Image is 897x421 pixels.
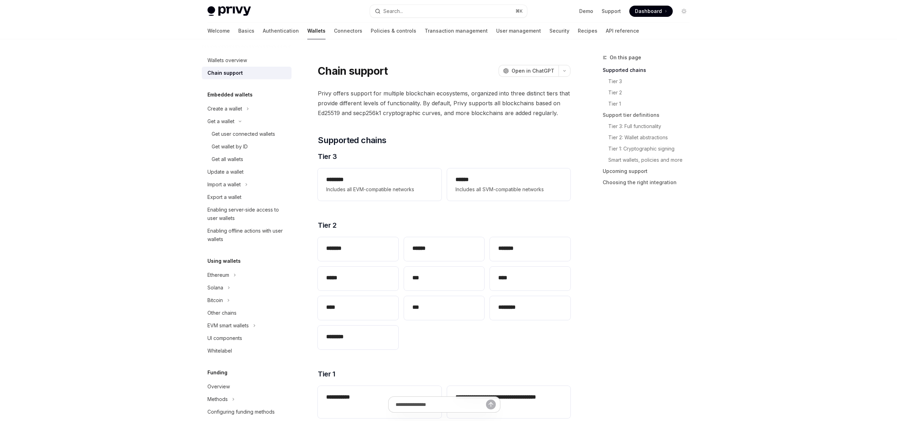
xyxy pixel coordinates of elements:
div: Get all wallets [212,155,243,163]
div: Methods [207,395,228,403]
span: Includes all SVM-compatible networks [456,185,562,194]
div: Chain support [207,69,243,77]
span: Includes all EVM-compatible networks [326,185,433,194]
div: Solana [207,283,223,292]
div: Enabling offline actions with user wallets [207,227,287,243]
button: Search...⌘K [370,5,527,18]
div: Create a wallet [207,105,242,113]
a: Security [549,22,569,39]
div: Overview [207,382,230,391]
a: Demo [579,8,593,15]
a: Support [602,8,621,15]
a: Upcoming support [603,166,695,177]
a: Wallets overview [202,54,292,67]
span: On this page [610,53,641,62]
a: Recipes [578,22,597,39]
a: Tier 1 [608,98,695,109]
div: UI components [207,334,242,342]
div: Configuring funding methods [207,408,275,416]
div: Wallets overview [207,56,247,65]
div: Ethereum [207,271,229,279]
a: Choosing the right integration [603,177,695,188]
a: Export a wallet [202,191,292,203]
div: Export a wallet [207,193,241,201]
div: Whitelabel [207,347,232,355]
div: Update a wallet [207,168,244,176]
a: Other chains [202,307,292,319]
div: Get a wallet [207,117,234,126]
span: ⌘ K [515,8,523,14]
a: Enabling offline actions with user wallets [202,225,292,246]
a: API reference [606,22,639,39]
a: Overview [202,380,292,393]
a: Tier 2: Wallet abstractions [608,132,695,143]
span: Dashboard [635,8,662,15]
a: Dashboard [629,6,673,17]
h5: Funding [207,368,227,377]
div: EVM smart wallets [207,321,249,330]
span: Supported chains [318,135,386,146]
a: Smart wallets, policies and more [608,154,695,166]
div: Import a wallet [207,180,241,189]
a: Get all wallets [202,153,292,166]
span: Tier 1 [318,369,335,379]
a: Welcome [207,22,230,39]
a: Support tier definitions [603,109,695,121]
span: Open in ChatGPT [512,67,554,74]
div: Bitcoin [207,296,223,305]
a: Authentication [263,22,299,39]
div: Enabling server-side access to user wallets [207,206,287,222]
a: **** ***Includes all EVM-compatible networks [318,168,441,201]
a: Wallets [307,22,326,39]
a: Tier 3: Full functionality [608,121,695,132]
a: User management [496,22,541,39]
a: Supported chains [603,65,695,76]
a: Tier 2 [608,87,695,98]
button: Toggle dark mode [678,6,690,17]
a: Transaction management [425,22,488,39]
h5: Embedded wallets [207,91,253,99]
button: Send message [486,400,496,409]
button: Open in ChatGPT [499,65,559,77]
a: Whitelabel [202,345,292,357]
span: Privy offers support for multiple blockchain ecosystems, organized into three distinct tiers that... [318,88,570,118]
span: Tier 3 [318,152,337,161]
a: Connectors [334,22,362,39]
a: Get wallet by ID [202,140,292,153]
div: Other chains [207,309,237,317]
a: **** *Includes all SVM-compatible networks [447,168,570,201]
a: Policies & controls [371,22,416,39]
a: Basics [238,22,254,39]
a: Tier 1: Cryptographic signing [608,143,695,154]
a: Get user connected wallets [202,128,292,140]
span: Tier 2 [318,220,336,230]
a: Chain support [202,67,292,79]
h5: Using wallets [207,257,241,265]
div: Search... [383,7,403,15]
a: Configuring funding methods [202,406,292,418]
div: Get wallet by ID [212,142,248,151]
img: light logo [207,6,251,16]
div: Get user connected wallets [212,130,275,138]
a: Tier 3 [608,76,695,87]
a: Enabling server-side access to user wallets [202,203,292,225]
a: UI components [202,332,292,345]
h1: Chain support [318,65,388,77]
a: Update a wallet [202,166,292,178]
